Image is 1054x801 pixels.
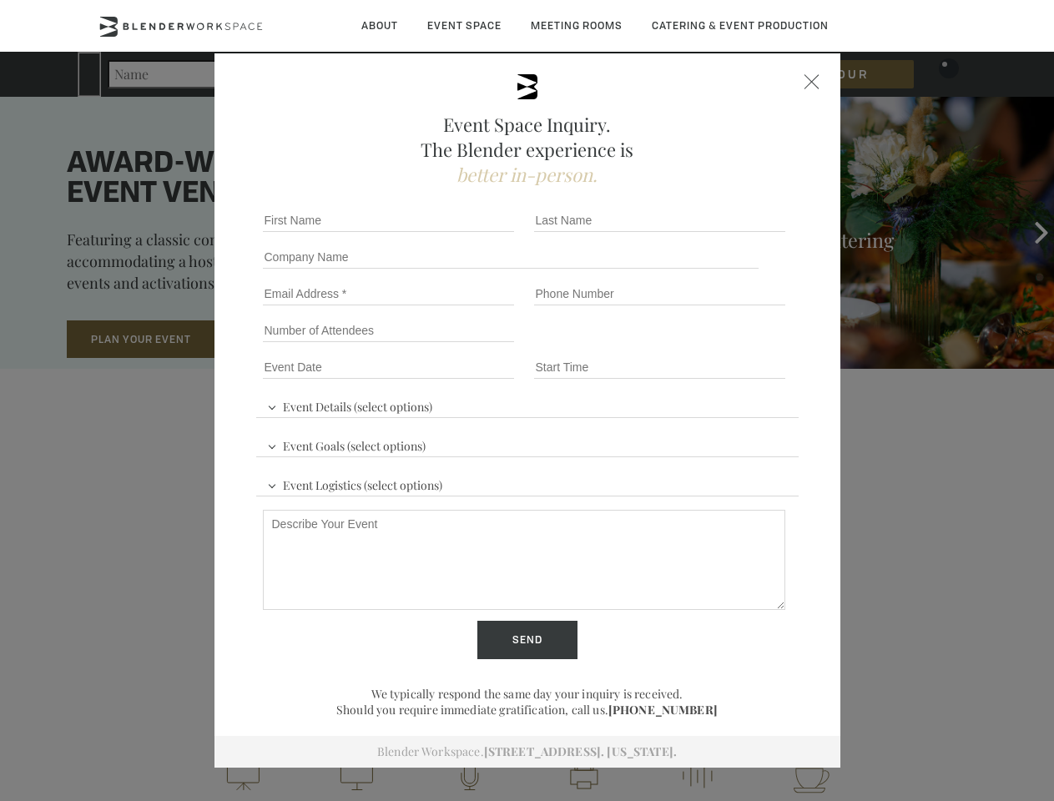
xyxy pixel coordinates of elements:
[256,686,799,702] p: We typically respond the same day your inquiry is received.
[534,355,785,379] input: Start Time
[263,431,430,456] span: Event Goals (select options)
[263,471,446,496] span: Event Logistics (select options)
[534,282,785,305] input: Phone Number
[256,702,799,718] p: Should you require immediate gratification, call us.
[263,392,436,417] span: Event Details (select options)
[263,319,514,342] input: Number of Attendees
[456,162,598,187] span: better in-person.
[263,355,514,379] input: Event Date
[263,245,759,269] input: Company Name
[263,209,514,232] input: First Name
[608,702,718,718] a: [PHONE_NUMBER]
[214,736,840,768] div: Blender Workspace.
[534,209,785,232] input: Last Name
[477,621,577,659] input: Send
[484,743,677,759] a: [STREET_ADDRESS]. [US_STATE].
[263,282,514,305] input: Email Address *
[256,112,799,187] h2: Event Space Inquiry. The Blender experience is
[754,587,1054,801] iframe: Chat Widget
